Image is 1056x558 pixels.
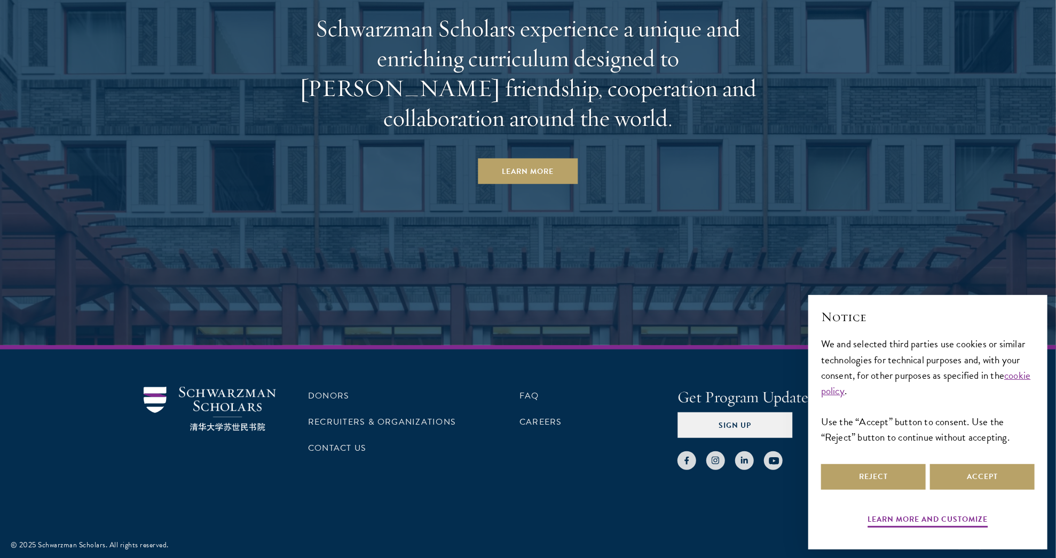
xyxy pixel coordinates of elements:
button: Accept [930,464,1035,490]
h2: Schwarzman Scholars experience a unique and enriching curriculum designed to [PERSON_NAME] friend... [280,13,776,133]
button: Learn more and customize [868,513,988,529]
h4: Get Program Updates [677,387,912,408]
img: Schwarzman Scholars [144,387,276,431]
a: cookie policy [821,368,1031,398]
a: Learn More [478,158,578,184]
a: Donors [308,389,349,402]
div: We and selected third parties use cookies or similar technologies for technical purposes and, wit... [821,336,1035,444]
a: Contact Us [308,442,366,455]
a: Recruiters & Organizations [308,416,456,428]
button: Reject [821,464,926,490]
h2: Notice [821,308,1035,326]
div: © 2025 Schwarzman Scholars. All rights reserved. [11,539,169,551]
a: Careers [519,416,562,428]
a: FAQ [519,389,539,402]
button: Sign Up [677,412,792,438]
